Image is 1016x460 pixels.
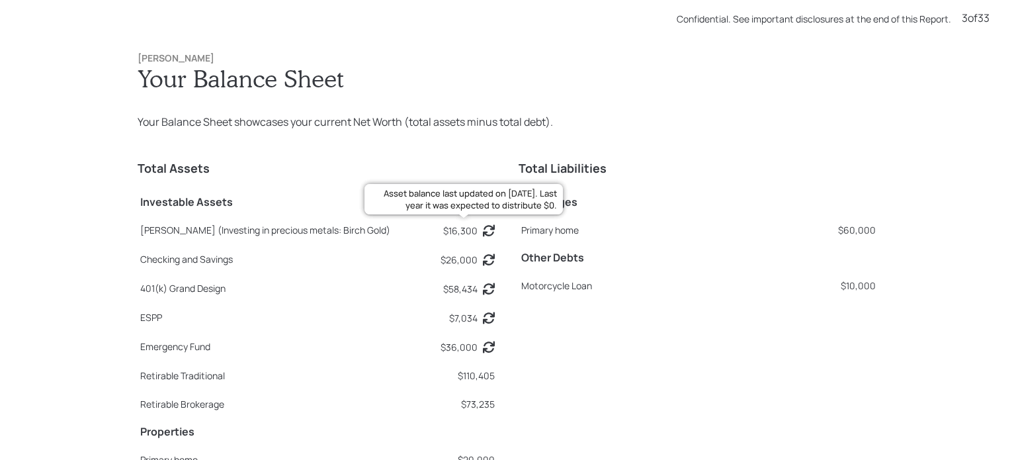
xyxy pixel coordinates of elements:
[449,311,478,325] div: $7,034
[962,10,990,26] div: 3 of 33
[140,281,427,295] div: 401(k) Grand Design
[140,397,427,411] div: Retirable Brokerage
[138,161,497,176] h4: Total Assets
[441,340,478,354] div: $36,000
[751,223,876,237] div: $60,000
[432,397,495,411] div: $73,235
[521,252,876,264] h5: Other Debts
[521,196,876,208] h5: Mortgages
[140,196,495,208] h5: Investable Assets
[140,369,427,383] div: Retirable Traditional
[140,252,427,266] div: Checking and Savings
[140,223,427,237] div: [PERSON_NAME] (Investing in precious metals: Birch Gold)
[443,224,478,238] div: $16,300
[140,340,427,353] div: Emergency Fund
[521,279,746,293] div: Motorcycle Loan
[441,253,478,267] div: $26,000
[138,64,878,93] h1: Your Balance Sheet
[140,310,427,324] div: ESPP
[677,12,951,26] div: Confidential. See important disclosures at the end of this Report.
[751,279,876,293] div: $10,000
[138,53,878,64] h6: [PERSON_NAME]
[443,282,478,296] div: $58,434
[140,426,495,438] h5: Properties
[432,369,495,383] div: $110,405
[521,223,746,237] div: Primary home
[519,161,878,176] h4: Total Liabilities
[138,114,878,130] div: Your Balance Sheet showcases your current Net Worth (total assets minus total debt).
